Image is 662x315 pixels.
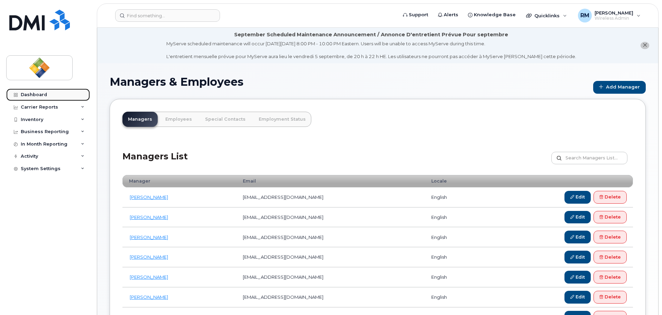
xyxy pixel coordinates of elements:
[166,40,576,60] div: MyServe scheduled maintenance will occur [DATE][DATE] 8:00 PM - 10:00 PM Eastern. Users will be u...
[122,112,158,127] a: Managers
[237,267,425,287] td: [EMAIL_ADDRESS][DOMAIN_NAME]
[237,247,425,267] td: [EMAIL_ADDRESS][DOMAIN_NAME]
[425,207,482,228] td: english
[130,214,168,220] a: [PERSON_NAME]
[425,227,482,247] td: english
[564,271,591,284] a: Edit
[122,152,188,172] h2: Managers List
[594,271,627,284] a: Delete
[160,112,197,127] a: Employees
[130,294,168,300] a: [PERSON_NAME]
[594,291,627,304] a: Delete
[564,291,591,304] a: Edit
[425,187,482,207] td: english
[122,175,237,187] th: Manager
[425,175,482,187] th: Locale
[237,227,425,247] td: [EMAIL_ADDRESS][DOMAIN_NAME]
[564,251,591,263] a: Edit
[564,211,591,224] a: Edit
[237,187,425,207] td: [EMAIL_ADDRESS][DOMAIN_NAME]
[564,231,591,243] a: Edit
[425,287,482,307] td: english
[130,254,168,260] a: [PERSON_NAME]
[237,175,425,187] th: Email
[641,42,649,49] button: close notification
[593,81,646,94] a: Add Manager
[425,247,482,267] td: english
[130,234,168,240] a: [PERSON_NAME]
[425,267,482,287] td: english
[594,191,627,204] a: Delete
[130,274,168,280] a: [PERSON_NAME]
[594,231,627,243] a: Delete
[237,207,425,228] td: [EMAIL_ADDRESS][DOMAIN_NAME]
[130,194,168,200] a: [PERSON_NAME]
[110,76,590,88] h1: Managers & Employees
[253,112,311,127] a: Employment Status
[564,191,591,204] a: Edit
[234,31,508,38] div: September Scheduled Maintenance Announcement / Annonce D'entretient Prévue Pour septembre
[594,251,627,263] a: Delete
[237,287,425,307] td: [EMAIL_ADDRESS][DOMAIN_NAME]
[594,211,627,224] a: Delete
[200,112,251,127] a: Special Contacts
